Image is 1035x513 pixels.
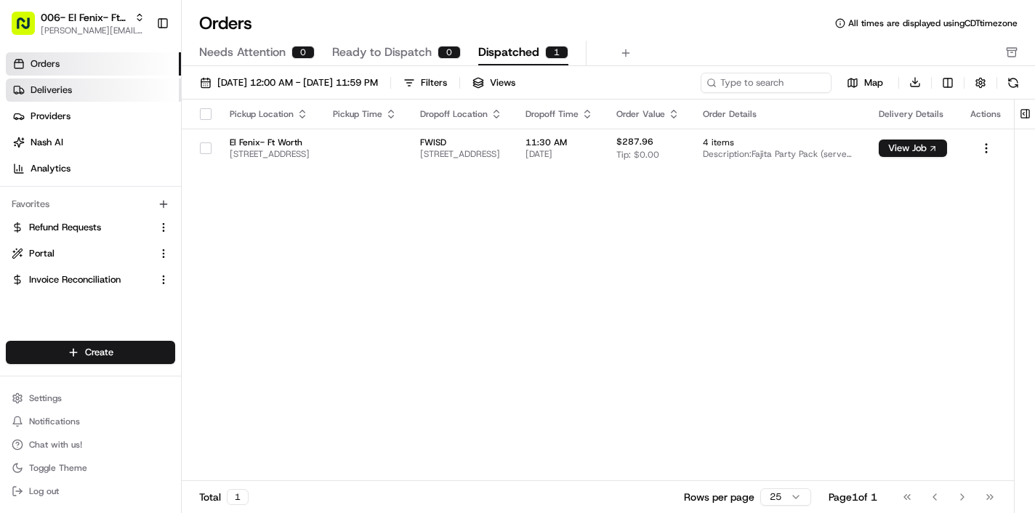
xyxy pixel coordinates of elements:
span: Ready to Dispatch [332,44,432,61]
div: Actions [970,108,1002,120]
span: [PERSON_NAME] [45,264,118,276]
span: 4 items [703,137,855,148]
a: Analytics [6,157,181,180]
button: Create [6,341,175,364]
a: Invoice Reconciliation [12,273,152,286]
a: Portal [12,247,152,260]
span: Nash AI [31,136,63,149]
span: Settings [29,392,62,404]
img: Nash [15,15,44,44]
div: Page 1 of 1 [829,490,877,504]
span: $287.96 [616,136,653,148]
input: Type to search [701,73,831,93]
h1: Orders [199,12,252,35]
a: Powered byPylon [102,360,176,371]
img: 1736555255976-a54dd68f-1ca7-489b-9aae-adbdc363a1c4 [29,265,41,277]
span: Log out [29,485,59,497]
button: 006- El Fenix- Ft Worth[PERSON_NAME][EMAIL_ADDRESS][DOMAIN_NAME] [6,6,150,41]
button: Log out [6,481,175,501]
span: Toggle Theme [29,462,87,474]
div: We're available if you need us! [65,153,200,165]
span: [DATE] [129,264,158,276]
span: Deliveries [31,84,72,97]
button: Invoice Reconciliation [6,268,175,291]
span: Create [85,346,113,359]
span: Description: Fajita Party Pack (serves 12), Steak Fajitas, Mexican Rice (quart), Refried Beans (q... [703,148,855,160]
button: Start new chat [247,143,265,161]
div: 0 [438,46,461,59]
span: 11:30 AM [525,137,593,148]
div: Order Value [616,108,680,120]
div: Pickup Time [333,108,397,120]
span: [DATE] [166,225,196,237]
button: Filters [397,73,454,93]
img: 1736555255976-a54dd68f-1ca7-489b-9aae-adbdc363a1c4 [15,139,41,165]
button: [PERSON_NAME][EMAIL_ADDRESS][DOMAIN_NAME] [41,25,145,36]
button: Views [466,73,522,93]
span: Pylon [145,360,176,371]
div: Dropoff Time [525,108,593,120]
img: 8571987876998_91fb9ceb93ad5c398215_72.jpg [31,139,57,165]
span: All times are displayed using CDT timezone [848,17,1018,29]
button: View Job [879,140,947,157]
span: FWISD [420,137,502,148]
a: Nash AI [6,131,181,154]
span: El Fenix- Ft Worth [230,137,310,148]
div: 💻 [123,326,134,338]
span: Wisdom [PERSON_NAME] [45,225,155,237]
p: Rows per page [684,490,754,504]
div: 1 [545,46,568,59]
button: See all [225,186,265,203]
p: Welcome 👋 [15,58,265,81]
div: Favorites [6,193,175,216]
button: Chat with us! [6,435,175,455]
span: • [121,264,126,276]
button: Toggle Theme [6,458,175,478]
input: Clear [38,94,240,109]
span: Dispatched [478,44,539,61]
span: Knowledge Base [29,325,111,339]
div: Filters [421,76,447,89]
img: Angelique Valdez [15,251,38,274]
span: API Documentation [137,325,233,339]
span: Orders [31,57,60,70]
a: View Job [879,142,947,154]
span: [STREET_ADDRESS] [230,148,310,160]
a: Orders [6,52,181,76]
a: Refund Requests [12,221,152,234]
button: 006- El Fenix- Ft Worth [41,10,129,25]
span: Notifications [29,416,80,427]
button: Map [837,74,893,92]
div: Total [199,489,249,505]
div: 📗 [15,326,26,338]
a: 💻API Documentation [117,319,239,345]
button: Refund Requests [6,216,175,239]
span: Invoice Reconciliation [29,273,121,286]
div: Start new chat [65,139,238,153]
a: Deliveries [6,78,181,102]
button: Notifications [6,411,175,432]
button: Portal [6,242,175,265]
a: Providers [6,105,181,128]
div: Past conversations [15,189,97,201]
span: Analytics [31,162,71,175]
span: Portal [29,247,55,260]
div: 1 [227,489,249,505]
div: Order Details [703,108,855,120]
span: Chat with us! [29,439,82,451]
button: [DATE] 12:00 AM - [DATE] 11:59 PM [193,73,384,93]
img: 1736555255976-a54dd68f-1ca7-489b-9aae-adbdc363a1c4 [29,226,41,238]
span: Providers [31,110,71,123]
img: Wisdom Oko [15,211,38,240]
span: [STREET_ADDRESS] [420,148,502,160]
button: Refresh [1003,73,1023,93]
div: Dropoff Location [420,108,502,120]
span: Views [490,76,515,89]
a: 📗Knowledge Base [9,319,117,345]
span: Refund Requests [29,221,101,234]
span: [DATE] [525,148,593,160]
div: 0 [291,46,315,59]
span: • [158,225,163,237]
